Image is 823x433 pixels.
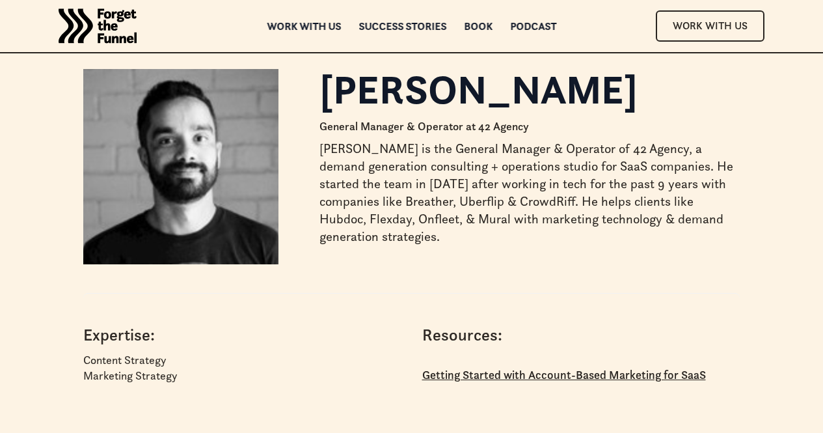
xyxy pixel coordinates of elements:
h4: Resources: [422,324,740,347]
a: Work with us [267,21,341,31]
p: Marketing Strategy [83,369,401,384]
p: [PERSON_NAME] is the General Manager & Operator of 42 Agency, a demand generation consulting + op... [319,140,740,245]
p: Content Strategy [83,353,401,369]
a: Podcast [510,21,556,31]
h1: [PERSON_NAME] [319,69,740,109]
a: Work With Us [656,10,764,41]
h4: Expertise: [83,324,401,347]
a: Book [464,21,492,31]
a: Getting Started with Account-Based Marketing for SaaS [422,359,706,398]
p: Getting Started with Account-Based Marketing for SaaS [422,365,706,385]
p: General Manager & Operator at 42 Agency [319,119,740,135]
a: Success Stories [358,21,446,31]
